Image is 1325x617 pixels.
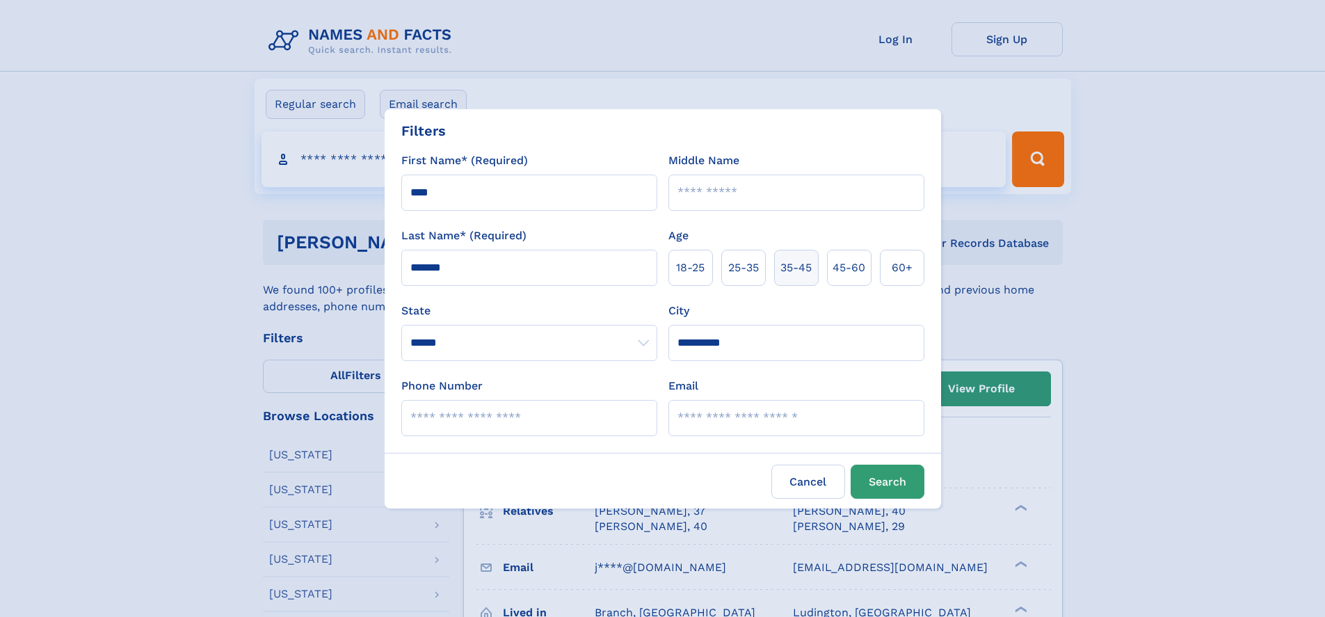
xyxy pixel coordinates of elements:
[401,120,446,141] div: Filters
[401,227,527,244] label: Last Name* (Required)
[780,259,812,276] span: 35‑45
[728,259,759,276] span: 25‑35
[401,303,657,319] label: State
[668,303,689,319] label: City
[676,259,705,276] span: 18‑25
[892,259,913,276] span: 60+
[668,378,698,394] label: Email
[771,465,845,499] label: Cancel
[668,152,739,169] label: Middle Name
[401,152,528,169] label: First Name* (Required)
[401,378,483,394] label: Phone Number
[668,227,689,244] label: Age
[851,465,924,499] button: Search
[833,259,865,276] span: 45‑60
